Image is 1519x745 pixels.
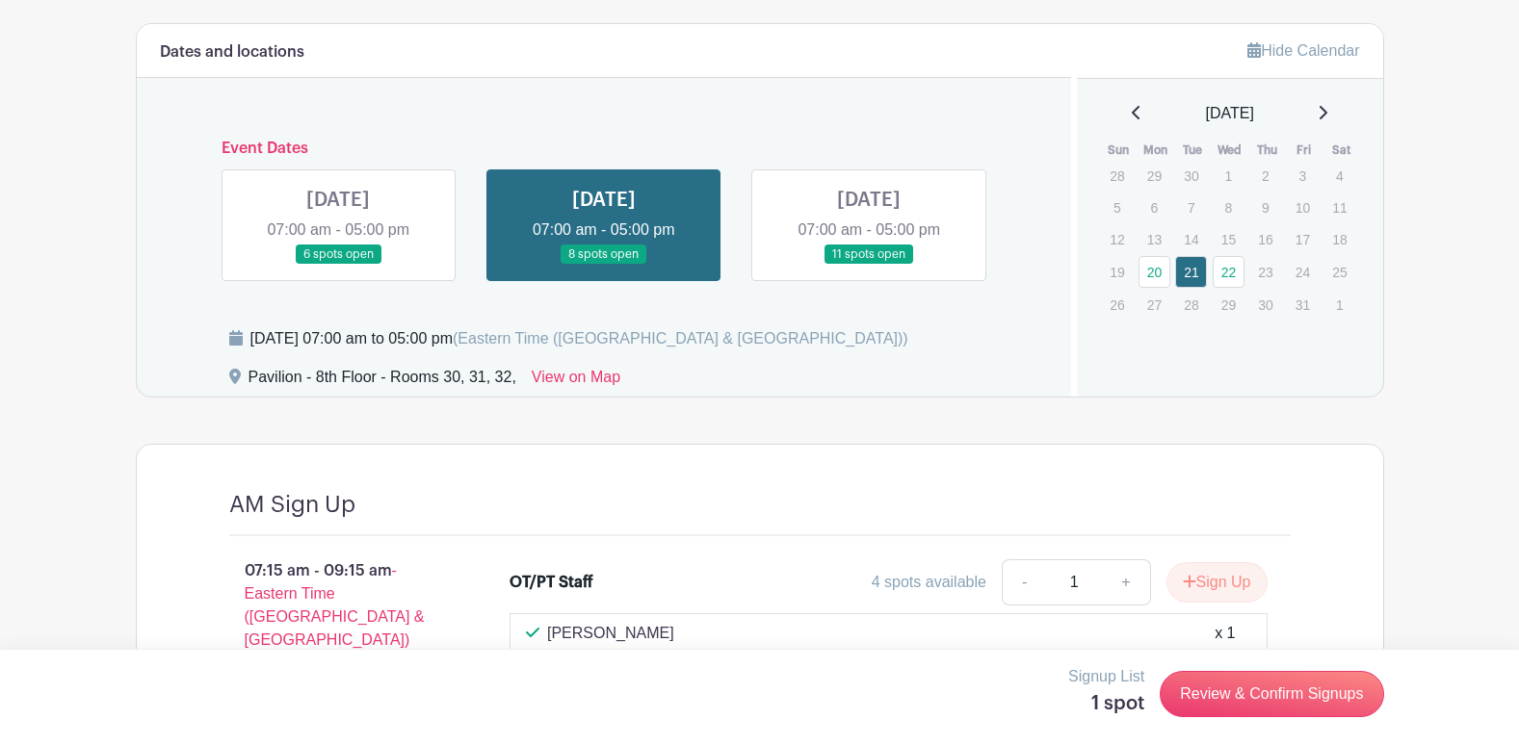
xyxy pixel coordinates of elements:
a: - [1002,559,1046,605]
p: 1 [1213,161,1244,191]
p: 25 [1323,257,1355,287]
p: 3 [1287,161,1319,191]
a: Review & Confirm Signups [1160,671,1383,717]
p: 11 [1323,193,1355,222]
th: Thu [1248,141,1286,160]
p: 15 [1213,224,1244,254]
p: 07:15 am - 09:15 am [198,552,480,659]
p: 29 [1139,161,1170,191]
div: Pavilion - 8th Floor - Rooms 30, 31, 32, [249,366,516,397]
p: 23 [1249,257,1281,287]
h6: Event Dates [206,140,1003,158]
a: 21 [1175,256,1207,288]
p: 30 [1175,161,1207,191]
p: 28 [1101,161,1133,191]
span: - Eastern Time ([GEOGRAPHIC_DATA] & [GEOGRAPHIC_DATA]) [245,562,425,648]
p: 30 [1249,290,1281,320]
p: 1 [1323,290,1355,320]
p: 10 [1287,193,1319,222]
p: 18 [1323,224,1355,254]
p: 4 [1323,161,1355,191]
button: Sign Up [1166,562,1268,603]
th: Wed [1212,141,1249,160]
p: 5 [1101,193,1133,222]
a: 20 [1139,256,1170,288]
th: Sat [1323,141,1360,160]
p: 16 [1249,224,1281,254]
p: 9 [1249,193,1281,222]
div: [DATE] 07:00 am to 05:00 pm [250,327,908,350]
p: 29 [1213,290,1244,320]
h4: AM Sign Up [229,491,355,519]
div: 4 spots available [872,571,986,594]
p: 17 [1287,224,1319,254]
a: 22 [1213,256,1244,288]
a: Hide Calendar [1247,42,1359,59]
p: 19 [1101,257,1133,287]
p: Signup List [1068,665,1144,688]
a: View on Map [532,366,620,397]
div: OT/PT Staff [510,571,593,594]
p: 24 [1287,257,1319,287]
h5: 1 spot [1068,692,1144,715]
p: 26 [1101,290,1133,320]
th: Mon [1138,141,1175,160]
div: x 1 [1215,622,1235,645]
p: 6 [1139,193,1170,222]
p: 14 [1175,224,1207,254]
p: [PERSON_NAME] [547,622,674,645]
th: Tue [1174,141,1212,160]
p: 2 [1249,161,1281,191]
a: + [1102,559,1150,605]
p: 27 [1139,290,1170,320]
span: (Eastern Time ([GEOGRAPHIC_DATA] & [GEOGRAPHIC_DATA])) [453,330,908,347]
th: Sun [1100,141,1138,160]
th: Fri [1286,141,1323,160]
p: 31 [1287,290,1319,320]
p: 12 [1101,224,1133,254]
p: 8 [1213,193,1244,222]
p: 28 [1175,290,1207,320]
span: [DATE] [1206,102,1254,125]
h6: Dates and locations [160,43,304,62]
p: 13 [1139,224,1170,254]
p: 7 [1175,193,1207,222]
